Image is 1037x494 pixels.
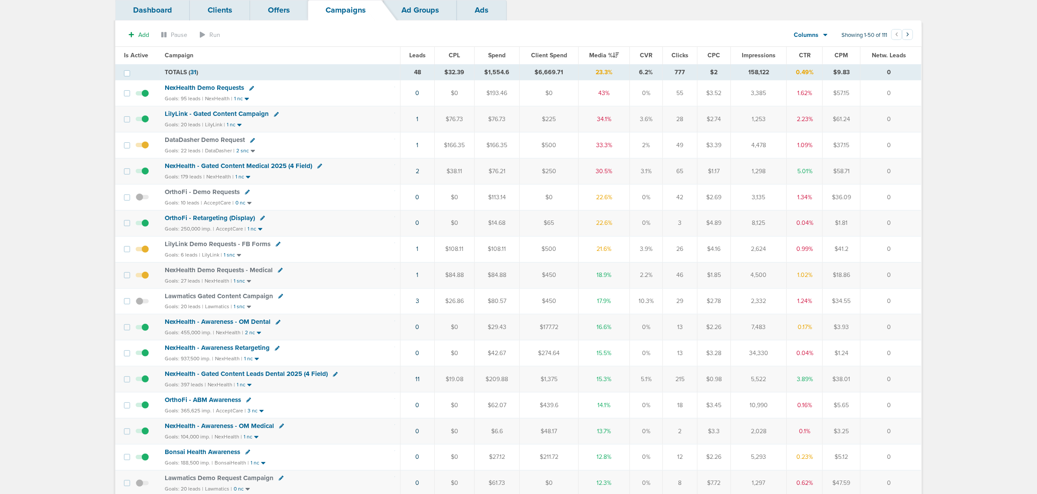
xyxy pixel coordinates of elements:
[698,64,731,80] td: $2
[579,158,630,184] td: 30.5%
[698,392,731,418] td: $3.45
[835,52,848,59] span: CPM
[520,80,579,106] td: $0
[205,486,232,492] small: Lawmatics |
[205,303,232,310] small: Lawmatics |
[861,392,921,418] td: 0
[160,64,400,80] td: TOTALS ( )
[416,297,419,305] a: 3
[205,122,225,128] small: LilyLink |
[165,226,214,232] small: Goals: 250,000 imp. |
[520,340,579,366] td: $274.64
[579,340,630,366] td: 15.5%
[520,106,579,132] td: $225
[489,52,506,59] span: Spend
[630,184,662,210] td: 0%
[474,262,519,288] td: $84.88
[662,340,697,366] td: 13
[165,356,213,362] small: Goals: 937,500 imp. |
[165,303,203,310] small: Goals: 20 leads |
[165,214,255,222] span: OrthoFi - Retargeting (Display)
[823,64,861,80] td: $9.83
[823,184,861,210] td: $36.09
[662,106,697,132] td: 28
[579,184,630,210] td: 22.6%
[579,366,630,392] td: 15.3%
[861,80,921,106] td: 0
[435,340,475,366] td: $0
[520,392,579,418] td: $439.6
[165,96,203,102] small: Goals: 95 leads |
[662,314,697,340] td: 13
[861,106,921,132] td: 0
[730,418,787,444] td: 2,028
[579,288,630,314] td: 17.9%
[662,64,697,80] td: 777
[416,89,420,97] a: 0
[165,122,203,128] small: Goals: 20 leads |
[520,262,579,288] td: $450
[787,366,823,392] td: 3.89%
[787,80,823,106] td: 1.62%
[579,314,630,340] td: 16.6%
[251,460,259,466] small: 1 nc
[409,52,426,59] span: Leads
[520,418,579,444] td: $48.17
[861,184,921,210] td: 0
[823,132,861,158] td: $37.15
[435,80,475,106] td: $0
[708,52,721,59] span: CPC
[698,418,731,444] td: $3.3
[474,288,519,314] td: $80.57
[861,64,921,80] td: 0
[823,80,861,106] td: $57.15
[672,52,688,59] span: Clicks
[124,29,154,41] button: Add
[579,64,630,80] td: 23.3%
[630,392,662,418] td: 0%
[400,64,434,80] td: 48
[520,210,579,236] td: $65
[662,184,697,210] td: 42
[861,236,921,262] td: 0
[698,184,731,210] td: $2.69
[823,444,861,470] td: $5.12
[520,184,579,210] td: $0
[435,184,475,210] td: $0
[165,422,274,430] span: NexHealth - Awareness - OM Medical
[662,392,697,418] td: 18
[216,329,243,336] small: NexHealth |
[579,80,630,106] td: 43%
[474,236,519,262] td: $108.11
[474,158,519,184] td: $76.21
[698,262,731,288] td: $1.85
[730,288,787,314] td: 2,332
[202,252,222,258] small: LilyLink |
[823,418,861,444] td: $3.25
[435,288,475,314] td: $26.86
[662,418,697,444] td: 2
[165,318,271,326] span: NexHealth - Awareness - OM Dental
[730,132,787,158] td: 4,478
[662,236,697,262] td: 26
[823,392,861,418] td: $5.65
[872,52,907,59] span: Netw. Leads
[787,132,823,158] td: 1.09%
[630,132,662,158] td: 2%
[520,314,579,340] td: $177.72
[165,486,203,492] small: Goals: 20 leads |
[861,132,921,158] td: 0
[435,132,475,158] td: $166.35
[474,314,519,340] td: $29.43
[165,188,240,196] span: OrthoFi - Demo Requests
[823,236,861,262] td: $41.2
[861,444,921,470] td: 0
[730,262,787,288] td: 4,500
[823,106,861,132] td: $61.24
[165,52,193,59] span: Campaign
[799,52,811,59] span: CTR
[730,366,787,392] td: 5,522
[662,210,697,236] td: 3
[227,122,235,128] small: 1 nc
[215,356,242,362] small: NexHealth |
